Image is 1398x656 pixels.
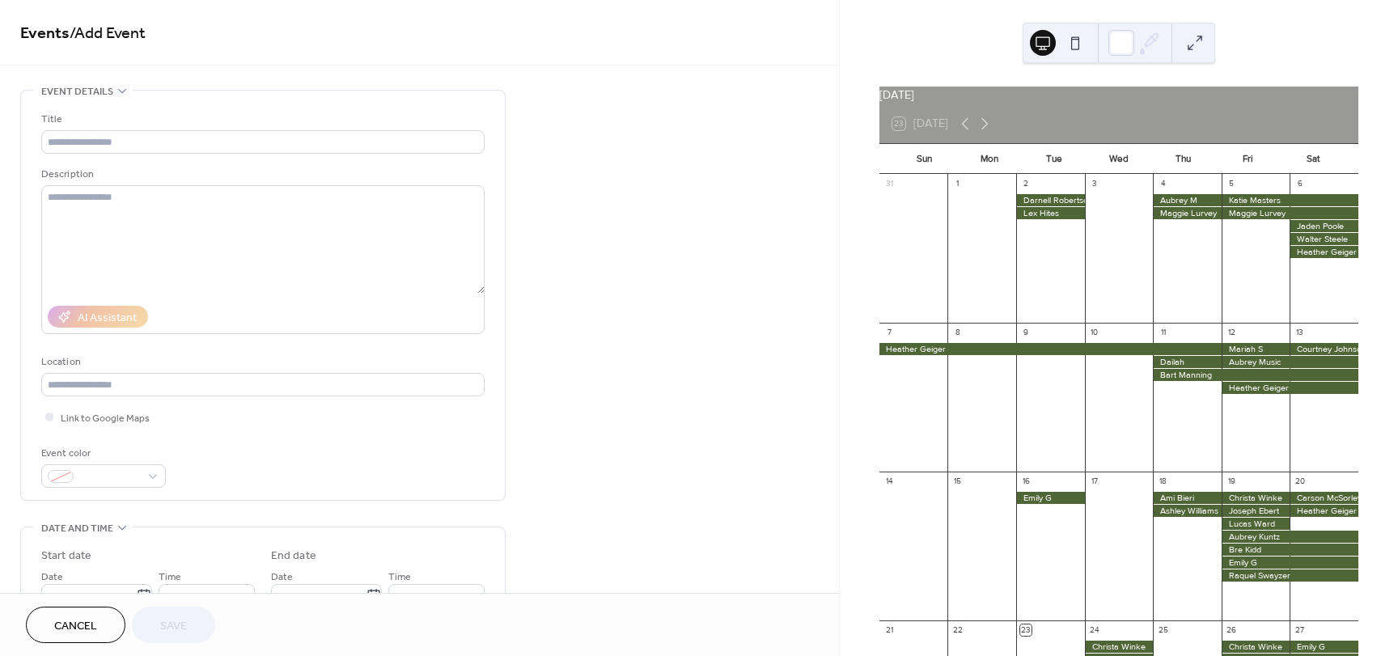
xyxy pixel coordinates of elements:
[1222,194,1358,206] div: Katie Masters
[1290,246,1358,258] div: Heather Geiger
[41,445,163,462] div: Event color
[883,327,895,338] div: 7
[883,476,895,487] div: 14
[1222,569,1358,582] div: Raquel Swayzer
[1294,476,1306,487] div: 20
[1158,179,1169,190] div: 4
[1294,327,1306,338] div: 13
[1153,492,1222,504] div: Ami Bieri
[1281,144,1345,175] div: Sat
[1016,207,1085,219] div: Lex Hites
[54,618,97,635] span: Cancel
[388,569,411,586] span: Time
[1290,641,1358,653] div: Emily G
[41,569,63,586] span: Date
[41,111,481,128] div: Title
[1020,327,1032,338] div: 9
[1089,179,1100,190] div: 3
[1158,476,1169,487] div: 18
[1020,179,1032,190] div: 2
[1290,505,1358,517] div: Heather Geiger
[952,327,964,338] div: 8
[70,18,146,49] span: / Add Event
[1222,382,1358,394] div: Heather Geiger
[1222,641,1290,653] div: Christa Winke
[1020,476,1032,487] div: 16
[26,607,125,643] button: Cancel
[1222,492,1290,504] div: Christa Winke
[1216,144,1281,175] div: Fri
[1290,220,1358,232] div: Jaden Poole
[1151,144,1216,175] div: Thu
[41,166,481,183] div: Description
[883,179,895,190] div: 31
[1226,476,1237,487] div: 19
[1153,207,1222,219] div: Maggie Lurvey
[952,624,964,636] div: 22
[1290,492,1358,504] div: Carson McSorley
[1222,544,1358,556] div: Bre Kidd
[41,83,113,100] span: Event details
[271,569,293,586] span: Date
[1089,327,1100,338] div: 10
[1089,476,1100,487] div: 17
[1153,505,1222,517] div: Ashley Williams
[1290,343,1358,355] div: Courtney Johnson
[957,144,1022,175] div: Mon
[1022,144,1087,175] div: Tue
[1020,624,1032,636] div: 23
[1294,624,1306,636] div: 27
[159,569,181,586] span: Time
[1087,144,1151,175] div: Wed
[952,179,964,190] div: 1
[1153,369,1358,381] div: Bart Manning
[1222,207,1358,219] div: Maggie Lurvey
[892,144,957,175] div: Sun
[1153,356,1222,368] div: Dailah
[1294,179,1306,190] div: 6
[952,476,964,487] div: 15
[1222,505,1290,517] div: Joseph Ebert
[1085,641,1154,653] div: Christa Winke
[1222,557,1358,569] div: Emily G
[61,410,150,427] span: Link to Google Maps
[1290,233,1358,245] div: Walter Steele
[1222,356,1358,368] div: Aubrey Music
[1222,531,1358,543] div: Aubrey Kuntz
[1222,518,1290,530] div: Lucas Ward
[1089,624,1100,636] div: 24
[1226,327,1237,338] div: 12
[41,548,91,565] div: Start date
[20,18,70,49] a: Events
[271,548,316,565] div: End date
[883,624,895,636] div: 21
[1016,492,1085,504] div: Emily G
[1226,179,1237,190] div: 5
[1226,624,1237,636] div: 26
[41,353,481,370] div: Location
[1158,327,1169,338] div: 11
[1153,194,1222,206] div: Aubrey M
[1016,194,1085,206] div: Darnell Robertson
[879,87,1358,104] div: [DATE]
[1222,343,1290,355] div: Mariah S
[1158,624,1169,636] div: 25
[41,520,113,537] span: Date and time
[879,343,1222,355] div: Heather Geiger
